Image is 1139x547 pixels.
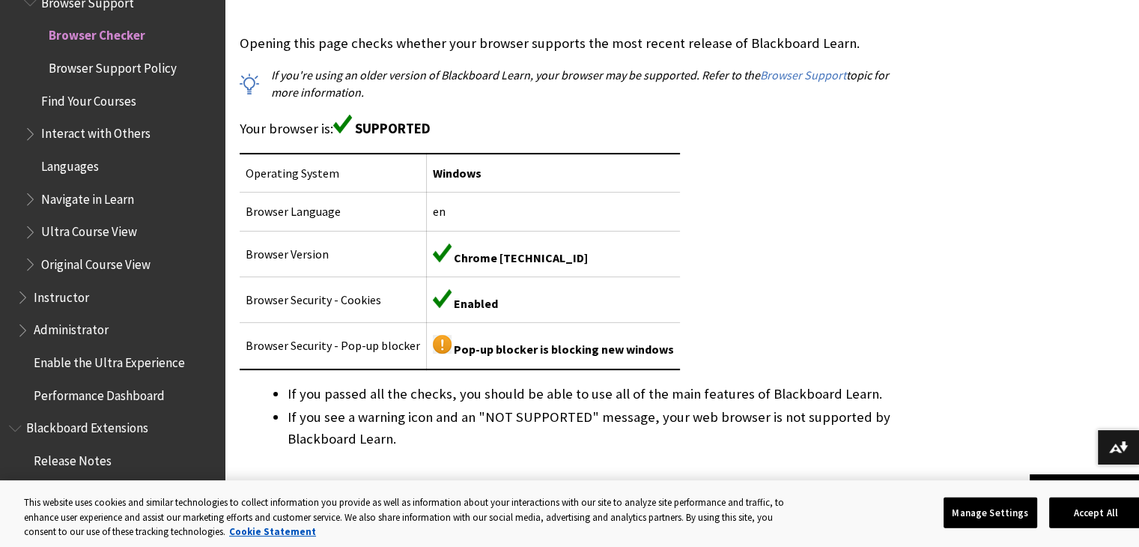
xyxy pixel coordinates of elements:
img: Green supported icon [333,115,352,133]
a: Browser Support [760,67,846,83]
img: Green supported icon [433,289,452,308]
span: Pop-up blocker is blocking new windows [454,342,674,357]
span: Languages [41,154,99,174]
a: Back to top [1030,474,1139,502]
span: Ultra Course View [41,220,137,240]
span: Performance Dashboard [34,383,165,403]
div: This website uses cookies and similar technologies to collect information you provide as well as ... [24,495,798,540]
span: Find Your Courses [41,88,136,109]
span: Administrator [34,318,109,338]
span: Interact with Others [41,121,151,142]
li: If you passed all the checks, you should be able to use all of the main features of Blackboard Le... [288,384,902,405]
span: Chrome [TECHNICAL_ID] [454,250,588,265]
img: Yellow warning icon [433,335,452,354]
span: Browser Support Policy [49,55,177,76]
p: If you're using an older version of Blackboard Learn, your browser may be supported. Refer to the... [240,67,902,100]
td: Browser Version [240,231,427,276]
p: Opening this page checks whether your browser supports the most recent release of Blackboard Learn. [240,34,902,53]
span: Enable the Ultra Experience [34,350,185,370]
span: en [433,204,446,219]
span: Original Course View [41,252,151,272]
span: Browser Checker [49,23,145,43]
span: Enabled [454,296,498,311]
span: Instructor [34,285,89,305]
span: Release Notes [34,448,112,468]
td: Browser Security - Cookies [240,276,427,322]
li: If you see a warning icon and an "NOT SUPPORTED" message, your web browser is not supported by Bl... [288,407,902,449]
span: Blackboard Extensions [26,416,148,436]
span: Windows [433,166,482,181]
span: SUPPORTED [355,120,431,137]
td: Browser Language [240,193,427,231]
td: Browser Security - Pop-up blocker [240,323,427,369]
p: Your browser is: [240,115,902,139]
span: Navigate in Learn [41,187,134,207]
td: Operating System [240,154,427,193]
a: More information about your privacy, opens in a new tab [229,525,316,538]
button: Manage Settings [944,497,1037,528]
img: Green supported icon [433,244,452,262]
